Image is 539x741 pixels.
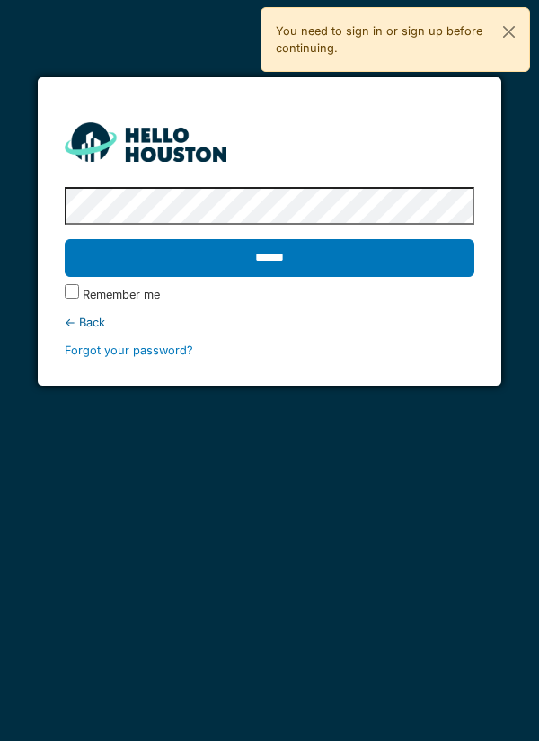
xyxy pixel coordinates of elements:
[261,7,530,72] div: You need to sign in or sign up before continuing.
[65,314,475,331] div: ← Back
[489,8,529,56] button: Close
[65,122,226,161] img: HH_line-BYnF2_Hg.png
[65,344,193,357] a: Forgot your password?
[83,286,160,303] label: Remember me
